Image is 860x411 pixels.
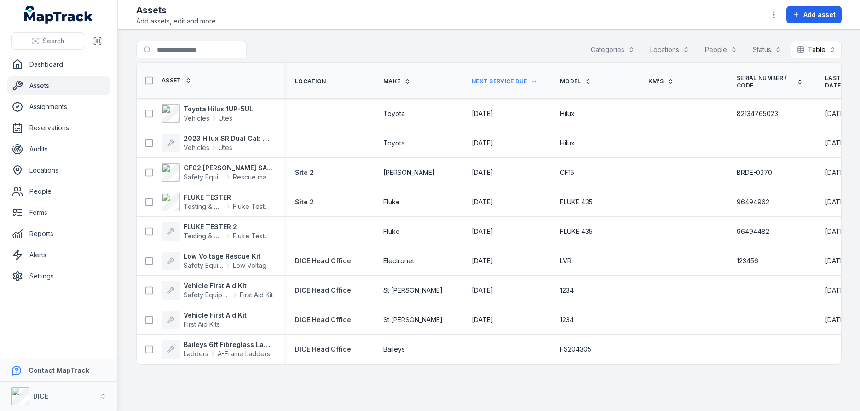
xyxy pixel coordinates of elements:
[184,143,209,152] span: Vehicles
[240,290,273,300] span: First Aid Kit
[184,193,273,202] strong: FLUKE TESTER
[233,232,273,241] span: Fluke Testers
[472,168,493,177] time: 09/12/2025, 10:30:00 pm
[233,261,273,270] span: Low Voltage Rescue Kit
[472,286,493,295] time: 04/09/2026, 12:00:00 am
[644,41,695,58] button: Locations
[803,10,836,19] span: Add asset
[162,281,273,300] a: Vehicle First Aid KitSafety EquipmentFirst Aid Kit
[472,110,493,117] span: [DATE]
[184,349,208,359] span: Ladders
[184,281,273,290] strong: Vehicle First Aid Kit
[162,252,273,270] a: Low Voltage Rescue KitSafety EquipmentLow Voltage Rescue Kit
[825,257,847,265] span: [DATE]
[295,345,351,354] a: DICE Head Office
[295,168,314,177] a: Site 2
[825,227,847,235] span: [DATE]
[472,168,493,176] span: [DATE]
[233,202,273,211] span: Fluke Testers
[184,252,273,261] strong: Low Voltage Rescue Kit
[162,77,181,84] span: Asset
[825,168,847,177] time: 09/12/2024, 10:30:00 pm
[383,345,405,354] span: Baileys
[699,41,743,58] button: People
[295,78,326,85] span: Location
[472,286,493,294] span: [DATE]
[737,168,772,177] span: BRDE-0370
[184,340,273,349] strong: Baileys 6ft Fibreglass Ladder
[184,163,273,173] strong: CF02 [PERSON_NAME] SAVER RESCUE [PERSON_NAME]
[737,227,769,236] span: 96494482
[560,345,591,354] span: FS204305
[737,75,793,89] span: Serial Number / Code
[560,197,593,207] span: FLUKE 435
[184,202,224,211] span: Testing & Measuring Equipment
[825,139,847,148] time: 09/09/2025, 12:00:00 am
[218,349,270,359] span: A-Frame Ladders
[791,41,842,58] button: Table
[219,143,232,152] span: Utes
[383,78,400,85] span: Make
[383,168,435,177] span: [PERSON_NAME]
[295,316,351,324] span: DICE Head Office
[747,41,787,58] button: Status
[29,366,89,374] strong: Contact MapTrack
[383,227,400,236] span: Fluke
[825,110,847,117] span: [DATE]
[7,161,110,179] a: Locations
[33,392,48,400] strong: DICE
[560,168,574,177] span: CF15
[737,75,803,89] a: Serial Number / Code
[24,6,93,24] a: MapTrack
[560,109,575,118] span: Hilux
[825,316,847,324] span: [DATE]
[383,286,443,295] span: St [PERSON_NAME]
[383,109,405,118] span: Toyota
[825,139,847,147] span: [DATE]
[560,78,581,85] span: Model
[162,340,273,359] a: Baileys 6ft Fibreglass LadderLaddersA-Frame Ladders
[7,119,110,137] a: Reservations
[825,197,847,207] time: 02/06/2025, 11:30:00 pm
[560,139,575,148] span: Hilux
[825,286,847,294] span: [DATE]
[184,134,273,143] strong: 2023 Hilux SR Dual Cab Trayback Utility
[825,315,847,324] time: 08/09/2025, 12:00:00 am
[184,320,220,328] span: First Aid Kits
[383,78,410,85] a: Make
[219,114,232,123] span: Utes
[162,104,253,123] a: Toyota Hilux 1UP-5ULVehiclesUtes
[11,32,85,50] button: Search
[383,315,443,324] span: St [PERSON_NAME]
[585,41,641,58] button: Categories
[472,315,493,324] time: 08/09/2026, 12:00:00 am
[184,290,231,300] span: Safety Equipment
[472,78,527,85] span: Next Service Due
[560,315,574,324] span: 1234
[184,114,209,123] span: Vehicles
[383,197,400,207] span: Fluke
[136,17,217,26] span: Add assets, edit and more.
[737,109,778,118] span: 82134765023
[162,193,273,211] a: FLUKE TESTERTesting & Measuring EquipmentFluke Testers
[560,256,571,266] span: LVR
[233,173,273,182] span: Rescue masks
[472,78,537,85] a: Next Service Due
[472,257,493,265] span: [DATE]
[472,109,493,118] time: 03/12/2025, 10:30:00 pm
[560,227,593,236] span: FLUKE 435
[472,139,493,148] time: 09/12/2025, 12:00:00 am
[295,286,351,294] span: DICE Head Office
[825,286,847,295] time: 04/09/2025, 12:00:00 am
[560,78,591,85] a: Model
[295,286,351,295] a: DICE Head Office
[7,182,110,201] a: People
[472,197,493,207] time: 02/06/2026, 11:30:00 pm
[162,163,273,182] a: CF02 [PERSON_NAME] SAVER RESCUE [PERSON_NAME]Safety EquipmentRescue masks
[7,98,110,116] a: Assignments
[7,225,110,243] a: Reports
[295,168,314,176] span: Site 2
[648,78,664,85] span: km's
[184,311,247,320] strong: Vehicle First Aid Kit
[7,203,110,222] a: Forms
